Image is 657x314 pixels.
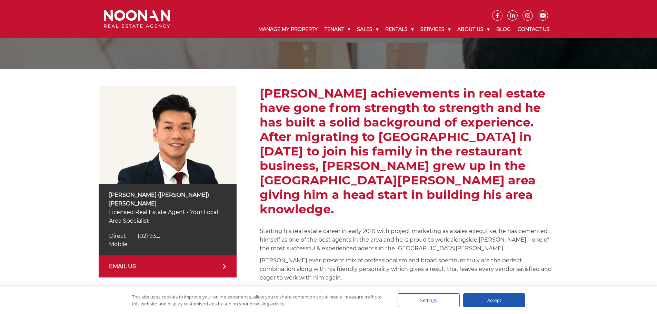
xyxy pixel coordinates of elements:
a: Contact Us [514,21,553,38]
a: Services [417,21,454,38]
a: Click to reveal phone number [109,233,160,239]
a: Rentals [382,21,417,38]
p: Licensed Real Estate Agent - Your Local Area Specialist [109,208,226,225]
span: Mobile [109,241,128,247]
p: [PERSON_NAME] ([PERSON_NAME]) [PERSON_NAME] [109,191,226,208]
a: Click to reveal phone number [109,241,138,247]
p: [PERSON_NAME] ability to speak fluent Mandarin and Cantonese have obviously been a vital tool in ... [260,285,558,311]
a: About Us [454,21,493,38]
div: This site uses cookies to improve your online experience, allow you to share content on social me... [132,293,384,307]
h2: [PERSON_NAME] achievements in real estate have gone from strength to strength and he has built a ... [260,86,558,216]
a: Sales [354,21,382,38]
p: [PERSON_NAME] ever-present mix of professionalism and broad spectrum truly are the perfect combin... [260,256,558,282]
div: Settings [398,293,460,307]
a: EMAIL US [99,255,237,277]
a: Tenant [321,21,354,38]
span: Direct [109,233,126,239]
img: Noonan Real Estate Agency [104,10,170,28]
a: Manage My Property [255,21,321,38]
img: Simon (Xin Rong) Cai [99,86,237,184]
a: Blog [493,21,514,38]
div: Accept [463,293,525,307]
span: (02) 93.... [138,233,160,239]
p: Starting his real estate career in early 2010 with project marketing as a sales executive, he has... [260,227,558,253]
